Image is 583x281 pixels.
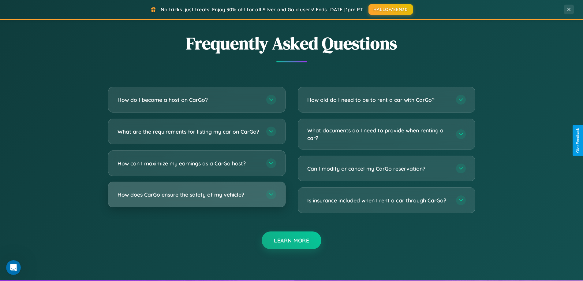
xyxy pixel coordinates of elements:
h3: What are the requirements for listing my car on CarGo? [118,128,260,135]
h2: Frequently Asked Questions [108,31,475,55]
h3: How can I maximize my earnings as a CarGo host? [118,160,260,167]
iframe: Intercom live chat [6,260,21,275]
h3: Is insurance included when I rent a car through CarGo? [307,197,450,204]
button: HALLOWEEN30 [368,4,413,15]
span: No tricks, just treats! Enjoy 30% off for all Silver and Gold users! Ends [DATE] 1pm PT. [161,6,364,13]
button: Learn More [262,231,321,249]
h3: How do I become a host on CarGo? [118,96,260,104]
h3: What documents do I need to provide when renting a car? [307,127,450,142]
h3: How old do I need to be to rent a car with CarGo? [307,96,450,104]
h3: Can I modify or cancel my CarGo reservation? [307,165,450,172]
h3: How does CarGo ensure the safety of my vehicle? [118,191,260,198]
div: Give Feedback [576,128,580,153]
